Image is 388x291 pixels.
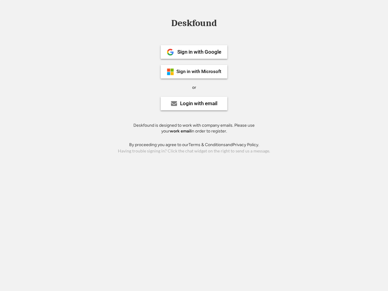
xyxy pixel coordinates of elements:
div: or [192,85,196,91]
a: Privacy Policy. [232,142,259,147]
a: Terms & Conditions [189,142,226,147]
strong: work email [170,129,191,134]
img: ms-symbollockup_mssymbol_19.png [167,68,174,75]
div: Sign in with Microsoft [176,69,221,74]
div: Login with email [180,101,217,106]
div: By proceeding you agree to our and [129,142,259,148]
div: Sign in with Google [177,49,221,55]
img: 1024px-Google__G__Logo.svg.png [167,48,174,56]
div: Deskfound is designed to work with company emails. Please use your in order to register. [126,122,262,134]
div: Deskfound [168,18,220,28]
